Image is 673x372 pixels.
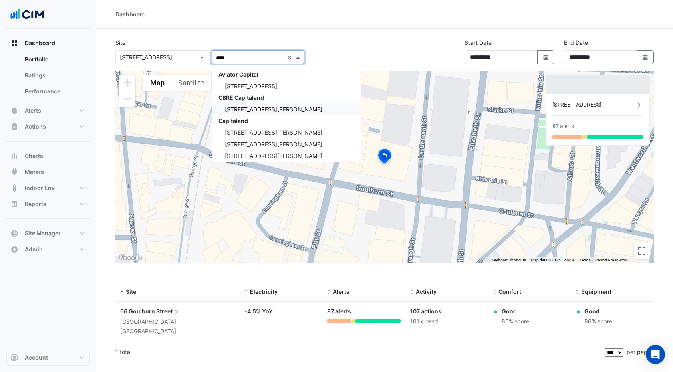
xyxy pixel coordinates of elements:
[225,83,277,89] span: [STREET_ADDRESS]
[25,354,48,362] span: Account
[410,308,441,315] a: 107 actions
[218,71,258,78] span: Aviator Capital
[120,308,155,315] span: 66 Goulburn
[642,54,649,61] fa-icon: Select Date
[10,245,18,253] app-icon: Admin
[119,91,135,107] button: Zoom out
[225,106,322,113] span: [STREET_ADDRESS][PERSON_NAME]
[333,288,349,295] span: Alerts
[115,342,603,362] div: 1 total
[25,200,46,208] span: Reports
[119,75,135,91] button: Zoom in
[18,83,90,99] a: Performance
[120,317,235,336] div: [GEOGRAPHIC_DATA], [GEOGRAPHIC_DATA]
[117,253,144,263] a: Open this area in Google Maps (opens a new window)
[10,200,18,208] app-icon: Reports
[6,148,90,164] button: Charts
[498,288,521,295] span: Comfort
[10,107,18,115] app-icon: Alerts
[6,225,90,241] button: Site Manager
[552,101,635,109] div: [STREET_ADDRESS]
[492,257,526,263] button: Keyboard shortcuts
[10,152,18,160] app-icon: Charts
[376,148,393,167] img: site-pin-selected.svg
[502,307,529,315] div: Good
[564,38,588,47] label: End Date
[579,258,590,262] a: Terms (opens in new tab)
[156,307,181,316] span: Street
[6,180,90,196] button: Indoor Env
[627,348,651,355] span: per page
[25,168,44,176] span: Meters
[225,129,322,136] span: [STREET_ADDRESS][PERSON_NAME]
[416,288,437,295] span: Activity
[584,317,612,326] div: 86% score
[250,288,278,295] span: Electricity
[115,38,125,47] label: Site
[18,51,90,67] a: Portfolio
[25,245,43,253] span: Admin
[581,288,611,295] span: Equipment
[595,258,627,262] a: Report a map error
[6,119,90,135] button: Actions
[502,317,529,326] div: 85% score
[10,229,18,237] app-icon: Site Manager
[25,123,46,131] span: Actions
[25,39,55,47] span: Dashboard
[218,117,248,124] span: Capitaland
[10,184,18,192] app-icon: Indoor Env
[115,10,146,18] div: Dashboard
[171,75,211,91] button: Show satellite imagery
[10,6,46,22] img: Company Logo
[531,258,574,262] span: Map data ©2025 Google
[25,229,61,237] span: Site Manager
[25,184,55,192] span: Indoor Env
[126,288,136,295] span: Site
[6,164,90,180] button: Meters
[25,152,43,160] span: Charts
[18,67,90,83] a: Ratings
[225,141,322,148] span: [STREET_ADDRESS][PERSON_NAME]
[6,51,90,103] div: Dashboard
[327,307,401,316] div: 87 alerts
[10,39,18,47] app-icon: Dashboard
[25,107,41,115] span: Alerts
[542,54,550,61] fa-icon: Select Date
[6,241,90,257] button: Admin
[552,122,574,131] div: 87 alerts
[143,75,171,91] button: Show street map
[6,35,90,51] button: Dashboard
[287,53,294,61] span: Clear
[634,243,650,259] button: Toggle fullscreen view
[117,253,144,263] img: Google
[6,350,90,366] button: Account
[218,94,264,101] span: CBRE Capitaland
[465,38,492,47] label: Start Date
[6,103,90,119] button: Alerts
[225,152,322,159] span: [STREET_ADDRESS][PERSON_NAME]
[646,345,665,364] div: Open Intercom Messenger
[6,196,90,212] button: Reports
[10,168,18,176] app-icon: Meters
[212,65,361,162] ng-dropdown-panel: Options list
[244,308,273,315] a: -4.5% YoY
[410,317,484,326] div: 101 closed
[10,123,18,131] app-icon: Actions
[584,307,612,315] div: Good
